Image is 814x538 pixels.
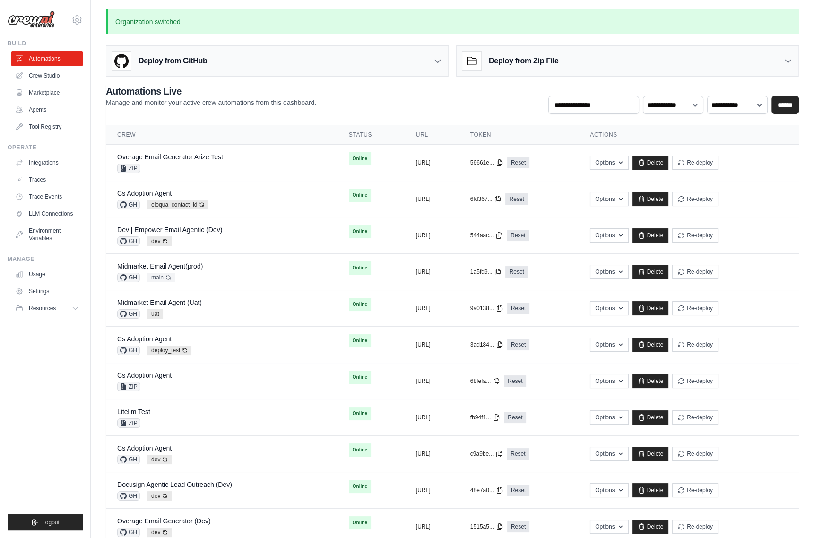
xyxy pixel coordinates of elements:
[117,455,140,464] span: GH
[672,156,718,170] button: Re-deploy
[470,377,500,385] button: 68fefa...
[11,301,83,316] button: Resources
[632,410,669,425] a: Delete
[349,189,371,202] span: Online
[632,228,669,243] a: Delete
[632,447,669,461] a: Delete
[505,193,528,205] a: Reset
[349,371,371,384] span: Online
[11,284,83,299] a: Settings
[117,226,222,234] a: Dev | Empower Email Agentic (Dev)
[507,303,529,314] a: Reset
[8,144,83,151] div: Operate
[349,516,371,529] span: Online
[470,523,503,530] button: 1515a5...
[470,486,503,494] button: 48e7a0...
[147,236,172,246] span: dev
[672,374,718,388] button: Re-deploy
[11,267,83,282] a: Usage
[579,125,799,145] th: Actions
[117,481,232,488] a: Docusign Agentic Lead Outreach (Dev)
[459,125,579,145] th: Token
[117,309,140,319] span: GH
[8,255,83,263] div: Manage
[8,11,55,29] img: Logo
[338,125,405,145] th: Status
[117,164,140,173] span: ZIP
[632,483,669,497] a: Delete
[117,273,140,282] span: GH
[470,232,503,239] button: 544aac...
[29,304,56,312] span: Resources
[470,414,500,421] button: fb94f1...
[147,528,172,537] span: dev
[106,125,338,145] th: Crew
[147,273,175,282] span: main
[470,159,503,166] button: 56661e...
[147,455,172,464] span: dev
[507,521,529,532] a: Reset
[349,480,371,493] span: Online
[590,338,628,352] button: Options
[147,346,191,355] span: deploy_test
[632,265,669,279] a: Delete
[117,190,172,197] a: Cs Adoption Agent
[489,55,558,67] h3: Deploy from Zip File
[349,334,371,347] span: Online
[632,192,669,206] a: Delete
[590,447,628,461] button: Options
[117,372,172,379] a: Cs Adoption Agent
[590,483,628,497] button: Options
[672,192,718,206] button: Re-deploy
[507,339,529,350] a: Reset
[11,102,83,117] a: Agents
[117,517,211,525] a: Overage Email Generator (Dev)
[507,157,529,168] a: Reset
[106,85,316,98] h2: Automations Live
[507,230,529,241] a: Reset
[632,156,669,170] a: Delete
[11,172,83,187] a: Traces
[349,298,371,311] span: Online
[117,346,140,355] span: GH
[590,192,628,206] button: Options
[117,262,203,270] a: Midmarket Email Agent(prod)
[349,443,371,457] span: Online
[672,228,718,243] button: Re-deploy
[470,341,503,348] button: 3ad184...
[470,450,503,458] button: c9a9be...
[11,119,83,134] a: Tool Registry
[117,299,202,306] a: Midmarket Email Agent (Uat)
[117,528,140,537] span: GH
[11,68,83,83] a: Crew Studio
[349,152,371,165] span: Online
[767,493,814,538] iframe: Chat Widget
[632,520,669,534] a: Delete
[405,125,459,145] th: URL
[504,375,526,387] a: Reset
[11,51,83,66] a: Automations
[349,261,371,275] span: Online
[117,335,172,343] a: Cs Adoption Agent
[632,374,669,388] a: Delete
[11,85,83,100] a: Marketplace
[590,301,628,315] button: Options
[349,225,371,238] span: Online
[632,338,669,352] a: Delete
[470,304,503,312] button: 9a0138...
[117,491,140,501] span: GH
[590,265,628,279] button: Options
[117,444,172,452] a: Cs Adoption Agent
[147,309,163,319] span: uat
[672,483,718,497] button: Re-deploy
[117,236,140,246] span: GH
[117,153,223,161] a: Overage Email Generator Arize Test
[117,200,140,209] span: GH
[106,98,316,107] p: Manage and monitor your active crew automations from this dashboard.
[42,519,60,526] span: Logout
[11,206,83,221] a: LLM Connections
[8,514,83,530] button: Logout
[11,155,83,170] a: Integrations
[672,338,718,352] button: Re-deploy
